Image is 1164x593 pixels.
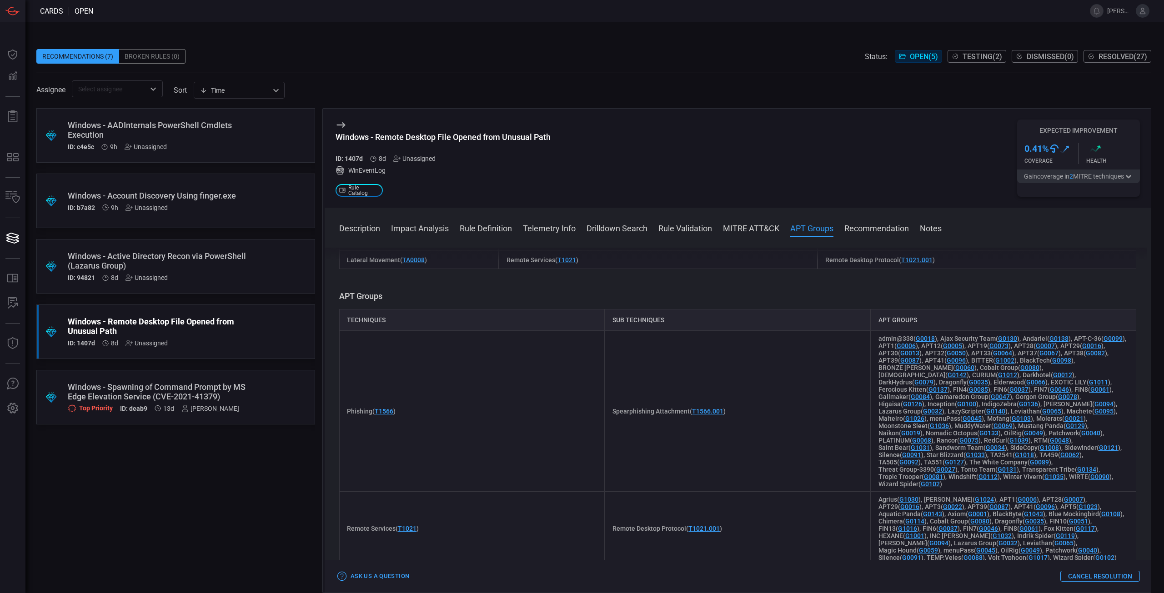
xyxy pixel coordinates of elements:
a: G0073 [989,342,1008,349]
span: APT30 ( ) [878,349,922,357]
a: G0045 [963,415,982,422]
a: G0088 [963,554,983,561]
a: G0001 [968,510,987,518]
a: G0037 [938,525,958,532]
a: T1021 [398,525,416,532]
a: G0035 [969,379,988,386]
button: Resolved(27) [1084,50,1151,63]
span: Patchwork ( ) [1049,429,1103,437]
span: Moonstone Sleet ( ) [878,422,951,429]
a: G0061 [1090,386,1109,393]
span: FIN7 ( ) [963,525,1000,532]
a: G0091 [902,554,921,561]
a: G0049 [1021,547,1040,554]
a: G1039 [1009,437,1029,444]
a: G0143 [923,510,942,518]
a: G0007 [1036,342,1055,349]
label: sort [174,86,187,95]
a: G0080 [1020,364,1039,371]
div: WinEventLog [336,166,551,175]
button: Cards [2,227,24,249]
a: G0005 [943,342,962,349]
a: G0094 [1094,400,1114,408]
div: Techniques [339,309,605,331]
a: G0114 [905,518,924,525]
span: Malteiro ( ) [878,415,927,422]
button: Dismissed(0) [1012,50,1078,63]
span: DarkHydrus ( ) [878,379,936,386]
button: Ask Us a Question [336,569,411,583]
span: 2 [1069,173,1073,180]
a: G0096 [947,357,966,364]
a: G0089 [1030,458,1049,466]
a: G0048 [1050,437,1069,444]
button: Rule Catalog [2,268,24,289]
a: G0090 [1090,473,1109,480]
span: Oct 05, 2025 3:06 AM [111,274,118,281]
a: G0087 [900,357,919,364]
button: Open [147,83,160,95]
div: Windows - Remote Desktop File Opened from Unusual Path [336,132,551,142]
button: Threat Intelligence [2,333,24,354]
span: Assignee [36,85,65,94]
a: G0096 [1036,503,1055,510]
span: FIN6 ( ) [993,386,1031,393]
span: Chimera ( ) [878,518,927,525]
span: BITTER ( ) [971,357,1017,364]
a: G0092 [899,458,918,466]
a: G0046 [1050,386,1069,393]
span: Spearphishing Attachment ( ) [612,408,726,415]
a: G0050 [947,349,966,357]
a: G0007 [1064,496,1083,503]
a: G0085 [969,386,988,393]
a: G1018 [1015,451,1034,458]
a: G0130 [998,335,1017,342]
a: G1012 [998,371,1017,379]
button: Notes [920,222,942,233]
span: Machete ( ) [1067,408,1116,415]
button: Detections [2,65,24,87]
a: G0051 [1069,518,1088,525]
h5: ID: c4e5c [68,143,94,150]
span: APT37 ( ) [1018,349,1061,357]
span: Ajax Security Team ( ) [940,335,1019,342]
span: [PERSON_NAME] ( ) [1044,400,1116,408]
span: Gamaredon Group ( ) [935,393,1012,400]
span: Fox Kitten ( ) [1044,525,1097,532]
a: G0027 [936,466,955,473]
button: Reports [2,106,24,128]
a: G1033 [966,451,985,458]
h5: Expected Improvement [1017,127,1140,134]
span: Transparent Tribe ( ) [1022,466,1099,473]
span: APT41 ( ) [1014,503,1057,510]
span: Star Blizzard ( ) [927,451,987,458]
span: OilRig ( ) [1004,429,1045,437]
div: Unassigned [125,204,168,211]
a: T1566 [375,408,393,415]
a: G0091 [902,451,921,458]
button: MITRE ATT&CK [723,222,779,233]
a: G1030 [899,496,918,503]
span: APT41 ( ) [925,357,968,364]
span: FIN7 ( ) [1034,386,1071,393]
a: G1023 [1079,503,1098,510]
a: G0034 [986,444,1005,451]
span: Gallmaker ( ) [878,393,932,400]
h3: 0.41 % [1024,143,1049,154]
button: Inventory [2,187,24,209]
div: Unassigned [393,155,436,162]
a: G0016 [1082,342,1101,349]
a: G0019 [901,429,920,437]
div: Coverage [1024,158,1079,164]
a: G0047 [991,393,1010,400]
span: Nomadic Octopus ( ) [926,429,1001,437]
span: Oct 05, 2025 3:02 AM [111,339,118,347]
a: G1032 [993,532,1012,539]
span: Threat Group-3390 ( ) [878,466,958,473]
button: ALERT ANALYSIS [2,292,24,314]
div: APT Groups [871,309,1136,331]
button: APT Groups [790,222,833,233]
a: G0119 [1056,532,1075,539]
span: APT39 ( ) [878,357,922,364]
a: G0068 [912,437,931,444]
